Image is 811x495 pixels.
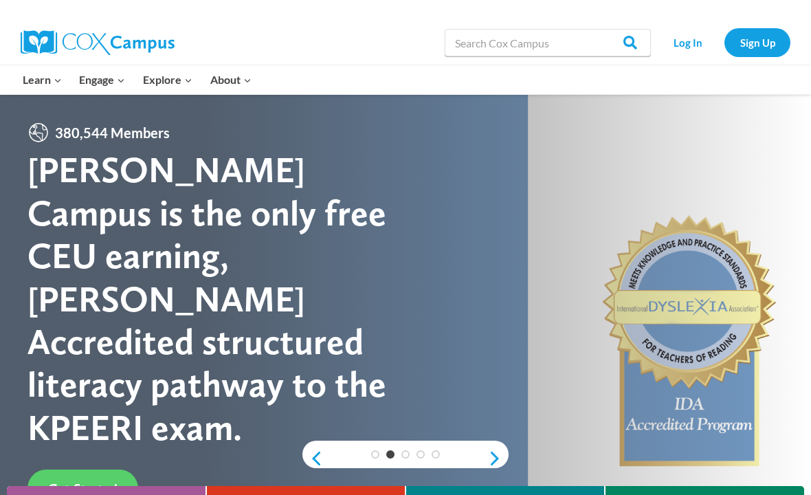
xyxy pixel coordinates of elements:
[371,450,379,459] a: 1
[134,65,201,94] button: Child menu of Explore
[401,450,410,459] a: 3
[21,30,175,55] img: Cox Campus
[302,450,323,467] a: previous
[658,28,790,56] nav: Secondary Navigation
[724,28,790,56] a: Sign Up
[201,65,260,94] button: Child menu of About
[488,450,509,467] a: next
[432,450,440,459] a: 5
[71,65,135,94] button: Child menu of Engage
[14,65,260,94] nav: Primary Navigation
[445,29,651,56] input: Search Cox Campus
[49,122,175,144] span: 380,544 Members
[302,445,509,472] div: content slider buttons
[14,65,71,94] button: Child menu of Learn
[658,28,718,56] a: Log In
[386,450,395,459] a: 2
[27,148,405,449] div: [PERSON_NAME] Campus is the only free CEU earning, [PERSON_NAME] Accredited structured literacy p...
[416,450,425,459] a: 4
